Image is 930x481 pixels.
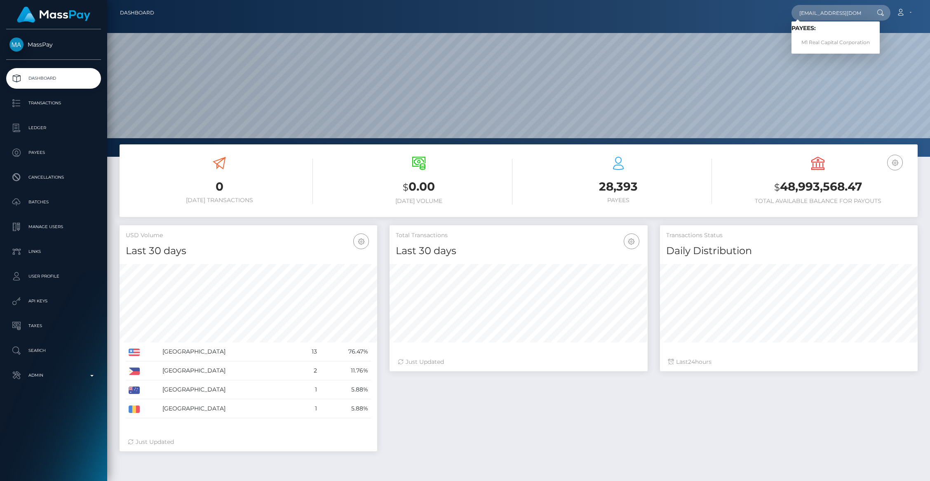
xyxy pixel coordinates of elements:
span: MassPay [6,41,101,48]
img: US.png [129,349,140,356]
a: Manage Users [6,217,101,237]
h6: [DATE] Transactions [126,197,313,204]
a: API Keys [6,291,101,311]
a: Links [6,241,101,262]
a: User Profile [6,266,101,287]
h4: Last 30 days [396,244,641,258]
h4: Last 30 days [126,244,371,258]
p: Payees [9,146,98,159]
h6: Payees [525,197,712,204]
p: Taxes [9,320,98,332]
p: Batches [9,196,98,208]
h5: USD Volume [126,231,371,240]
div: Just Updated [398,358,639,366]
span: 24 [688,358,695,365]
a: Ledger [6,118,101,138]
td: 5.88% [320,380,371,399]
img: MassPay [9,38,23,52]
p: User Profile [9,270,98,283]
a: Search [6,340,101,361]
h3: 0.00 [325,179,512,196]
div: Just Updated [128,438,369,446]
a: Cancellations [6,167,101,188]
td: 76.47% [320,342,371,361]
td: 1 [298,399,320,418]
td: [GEOGRAPHIC_DATA] [160,380,298,399]
a: Payees [6,142,101,163]
td: 2 [298,361,320,380]
h5: Total Transactions [396,231,641,240]
p: Manage Users [9,221,98,233]
h5: Transactions Status [666,231,911,240]
p: API Keys [9,295,98,307]
small: $ [403,182,409,193]
p: Dashboard [9,72,98,85]
p: Search [9,344,98,357]
a: Dashboard [120,4,154,21]
td: [GEOGRAPHIC_DATA] [160,399,298,418]
p: Cancellations [9,171,98,184]
img: PH.png [129,368,140,375]
h3: 48,993,568.47 [724,179,911,196]
a: M1 Real Capital Corporation [791,35,880,50]
a: Transactions [6,93,101,113]
h6: Total Available Balance for Payouts [724,198,911,205]
p: Admin [9,369,98,382]
a: Dashboard [6,68,101,89]
div: Last hours [668,358,909,366]
td: 5.88% [320,399,371,418]
img: RO.png [129,406,140,413]
a: Admin [6,365,101,386]
input: Search... [791,5,869,21]
img: MassPay Logo [17,7,90,23]
td: [GEOGRAPHIC_DATA] [160,342,298,361]
td: 11.76% [320,361,371,380]
small: $ [774,182,780,193]
td: 13 [298,342,320,361]
h4: Daily Distribution [666,244,911,258]
h6: [DATE] Volume [325,198,512,205]
a: Batches [6,192,101,212]
h3: 0 [126,179,313,195]
p: Links [9,245,98,258]
td: 1 [298,380,320,399]
a: Taxes [6,316,101,336]
h3: 28,393 [525,179,712,195]
td: [GEOGRAPHIC_DATA] [160,361,298,380]
p: Transactions [9,97,98,109]
p: Ledger [9,122,98,134]
h6: Payees: [791,25,880,32]
img: AU.png [129,387,140,394]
